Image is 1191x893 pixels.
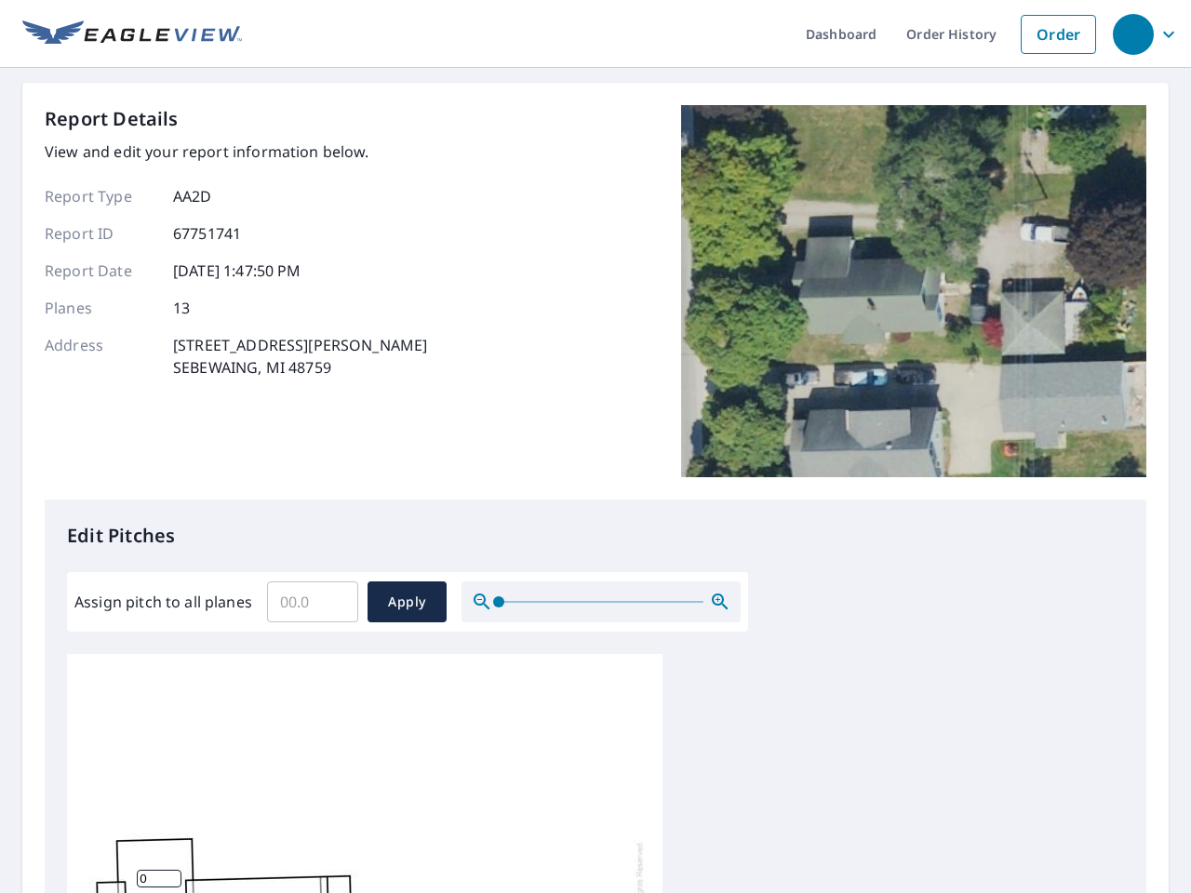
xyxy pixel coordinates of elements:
p: Report Date [45,260,156,282]
p: Report Type [45,185,156,207]
input: 00.0 [267,576,358,628]
p: Report Details [45,105,179,133]
p: Planes [45,297,156,319]
p: AA2D [173,185,212,207]
span: Apply [382,591,432,614]
p: Report ID [45,222,156,245]
label: Assign pitch to all planes [74,591,252,613]
p: 67751741 [173,222,241,245]
p: Address [45,334,156,379]
p: [STREET_ADDRESS][PERSON_NAME] SEBEWAING, MI 48759 [173,334,427,379]
p: [DATE] 1:47:50 PM [173,260,301,282]
button: Apply [368,581,447,622]
p: View and edit your report information below. [45,140,427,163]
p: 13 [173,297,190,319]
a: Order [1021,15,1096,54]
img: EV Logo [22,20,242,48]
img: Top image [681,105,1146,477]
p: Edit Pitches [67,522,1124,550]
